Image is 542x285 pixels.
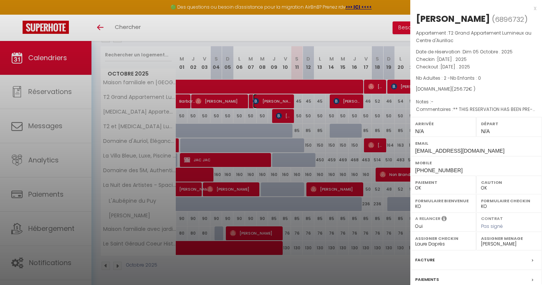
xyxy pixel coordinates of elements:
[416,13,490,25] div: [PERSON_NAME]
[442,215,447,224] i: Sélectionner OUI si vous souhaiter envoyer les séquences de messages post-checkout
[481,179,537,186] label: Caution
[431,99,434,105] span: -
[437,56,467,62] span: [DATE] . 2025
[410,4,536,13] div: x
[415,256,435,264] label: Facture
[481,215,503,220] label: Contrat
[454,86,469,92] span: 256.72
[416,30,531,44] span: T2 Grand Appartement Lumineux au Centre d'Aurillac
[415,159,537,167] label: Mobile
[416,48,536,56] p: Date de réservation :
[415,276,439,283] label: Paiements
[463,49,513,55] span: Dim 05 Octobre . 2025
[416,98,536,106] p: Notes :
[481,128,490,134] span: N/A
[492,14,528,24] span: ( )
[415,128,424,134] span: N/A
[416,56,536,63] p: Checkin :
[416,106,536,113] p: Commentaires :
[416,75,481,81] span: Nb Adultes : 2 -
[415,148,504,154] span: [EMAIL_ADDRESS][DOMAIN_NAME]
[415,167,463,173] span: [PHONE_NUMBER]
[415,215,440,222] label: A relancer
[481,235,537,242] label: Assigner Menage
[440,64,470,70] span: [DATE] . 2025
[415,197,471,205] label: Formulaire Bienvenue
[415,235,471,242] label: Assigner Checkin
[415,139,537,147] label: Email
[452,86,475,92] span: ( € )
[415,120,471,127] label: Arrivée
[416,29,536,44] p: Appartement :
[450,75,481,81] span: Nb Enfants : 0
[481,197,537,205] label: Formulaire Checkin
[495,15,524,24] span: 6896732
[481,120,537,127] label: Départ
[416,63,536,71] p: Checkout :
[415,179,471,186] label: Paiement
[481,223,503,229] span: Pas signé
[416,86,536,93] div: [DOMAIN_NAME]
